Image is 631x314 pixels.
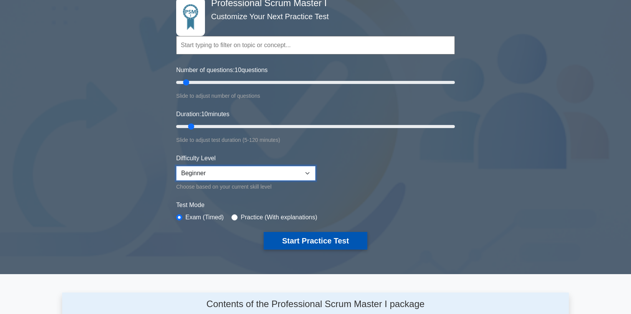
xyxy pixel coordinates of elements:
label: Difficulty Level [176,154,216,163]
div: Slide to adjust test duration (5-120 minutes) [176,135,455,145]
label: Practice (With explanations) [241,213,317,222]
h4: Contents of the Professional Scrum Master I package [135,299,496,310]
input: Start typing to filter on topic or concept... [176,36,455,54]
span: 10 [235,67,241,73]
label: Exam (Timed) [185,213,224,222]
label: Number of questions: questions [176,66,268,75]
div: Choose based on your current skill level [176,182,315,191]
div: Slide to adjust number of questions [176,91,455,100]
span: 10 [201,111,208,117]
label: Duration: minutes [176,110,230,119]
label: Test Mode [176,201,455,210]
button: Start Practice Test [264,232,367,250]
